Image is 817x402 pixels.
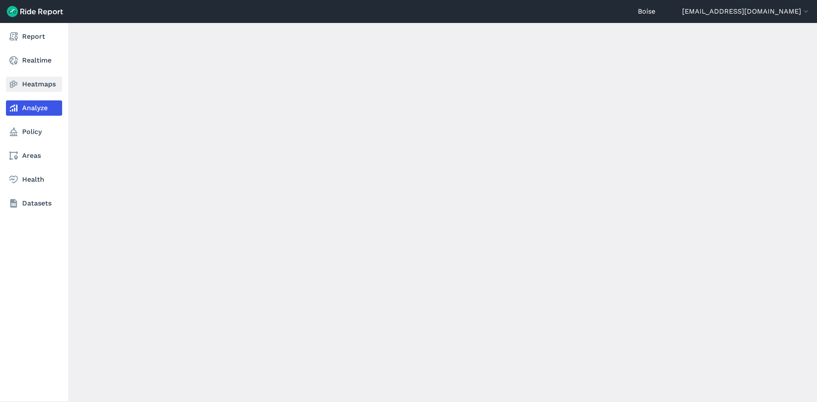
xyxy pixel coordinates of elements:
[6,148,62,163] a: Areas
[682,6,810,17] button: [EMAIL_ADDRESS][DOMAIN_NAME]
[6,196,62,211] a: Datasets
[6,77,62,92] a: Heatmaps
[7,6,63,17] img: Ride Report
[27,23,817,402] div: loading
[6,53,62,68] a: Realtime
[638,6,655,17] a: Boise
[6,124,62,140] a: Policy
[6,29,62,44] a: Report
[6,100,62,116] a: Analyze
[6,172,62,187] a: Health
